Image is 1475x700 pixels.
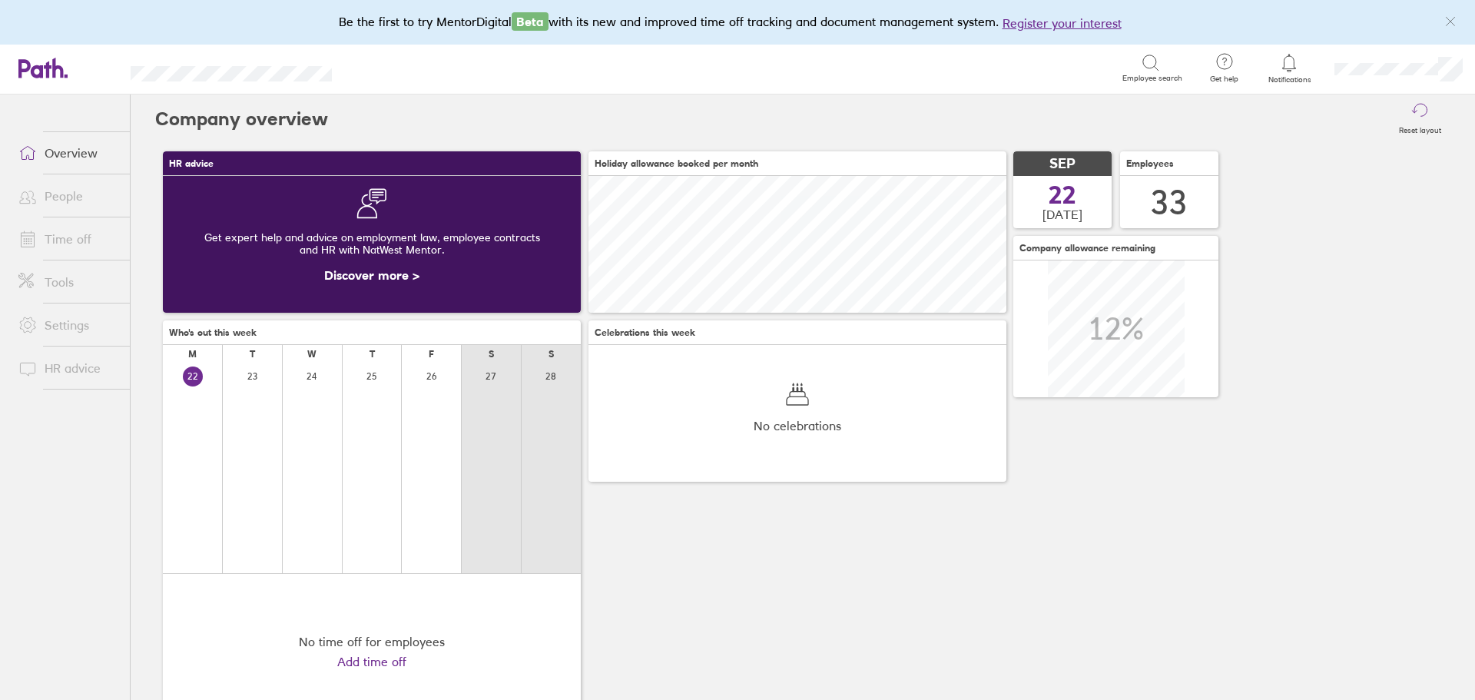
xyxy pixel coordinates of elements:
span: 22 [1049,183,1076,207]
span: No celebrations [754,419,841,433]
div: 33 [1151,183,1188,222]
button: Reset layout [1390,95,1450,144]
h2: Company overview [155,95,328,144]
span: SEP [1049,156,1076,172]
div: Get expert help and advice on employment law, employee contracts and HR with NatWest Mentor. [175,219,568,268]
span: Get help [1199,75,1249,84]
a: Add time off [337,655,406,668]
label: Reset layout [1390,121,1450,135]
button: Register your interest [1003,14,1122,32]
a: HR advice [6,353,130,383]
a: People [6,181,130,211]
div: W [307,349,317,360]
div: Search [373,61,413,75]
span: Company allowance remaining [1019,243,1155,254]
div: S [489,349,494,360]
a: Time off [6,224,130,254]
span: Employees [1126,158,1174,169]
div: M [188,349,197,360]
span: Notifications [1265,75,1314,85]
div: T [250,349,255,360]
span: Holiday allowance booked per month [595,158,758,169]
span: HR advice [169,158,214,169]
span: Beta [512,12,549,31]
div: Be the first to try MentorDigital with its new and improved time off tracking and document manage... [339,12,1137,32]
a: Overview [6,138,130,168]
a: Tools [6,267,130,297]
div: T [370,349,375,360]
span: Who's out this week [169,327,257,338]
span: Employee search [1122,74,1182,83]
div: No time off for employees [299,635,445,649]
div: F [429,349,434,360]
span: Celebrations this week [595,327,695,338]
div: S [549,349,554,360]
a: Settings [6,310,130,340]
span: [DATE] [1042,207,1082,221]
a: Discover more > [324,267,419,283]
a: Notifications [1265,52,1314,85]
